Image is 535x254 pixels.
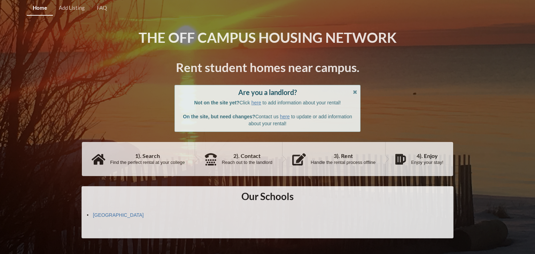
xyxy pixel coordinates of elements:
[280,114,290,119] a: here
[27,1,53,16] a: Home
[251,100,261,105] a: here
[222,160,272,165] div: Reach out to the landlord
[110,160,185,165] div: Find the perfect rental at your college
[311,160,375,165] div: Handle the rental process offline
[139,29,397,47] h1: The Off Campus Housing Network
[183,114,352,126] span: Contact us to update or add information about your rental!
[241,190,294,203] h1: Our Schools
[194,100,240,105] b: Not on the site yet?
[110,153,185,159] div: 1). Search
[53,1,91,16] a: Add Listing
[311,153,375,159] div: 3). Rent
[183,114,255,119] b: On the site, but need changes?
[411,160,443,165] div: Enjoy your stay!
[93,212,144,218] a: [GEOGRAPHIC_DATA]
[222,153,272,159] div: 2). Contact
[182,89,353,96] div: Are you a landlord?
[411,153,443,159] div: 4). Enjoy
[91,1,113,16] a: FAQ
[176,59,359,75] h1: Rent student homes near campus.
[194,100,341,105] span: Click to add information about your rental!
